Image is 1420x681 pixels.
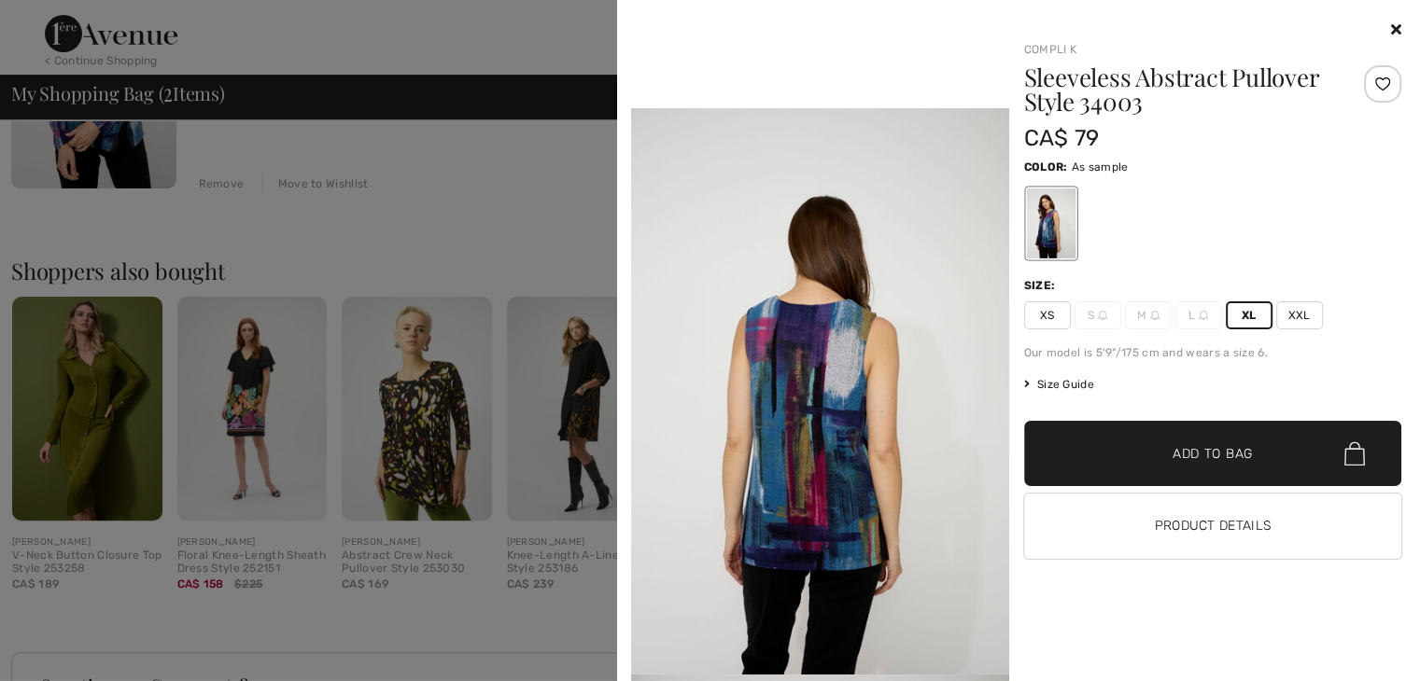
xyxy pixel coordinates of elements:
[1175,301,1222,329] span: L
[1024,421,1402,486] button: Add to Bag
[1199,311,1208,320] img: ring-m.svg
[1125,301,1172,329] span: M
[1072,160,1129,174] span: As sample
[631,108,1009,674] img: compli-k-tops-as-sample_732934003_1_07c6_search.jpg
[1024,160,1068,174] span: Color:
[1344,441,1365,466] img: Bag.svg
[1024,43,1076,56] a: Compli K
[1098,311,1107,320] img: ring-m.svg
[1024,65,1339,114] h1: Sleeveless Abstract Pullover Style 34003
[1024,376,1094,393] span: Size Guide
[1075,301,1121,329] span: S
[42,13,80,30] span: Help
[1024,344,1402,361] div: Our model is 5'9"/175 cm and wears a size 6.
[1173,444,1253,464] span: Add to Bag
[1024,277,1060,294] div: Size:
[1024,493,1402,559] button: Product Details
[1024,125,1100,151] span: CA$ 79
[1150,311,1160,320] img: ring-m.svg
[1024,301,1071,329] span: XS
[1276,301,1323,329] span: XXL
[1226,301,1272,329] span: XL
[1026,188,1075,258] div: As sample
